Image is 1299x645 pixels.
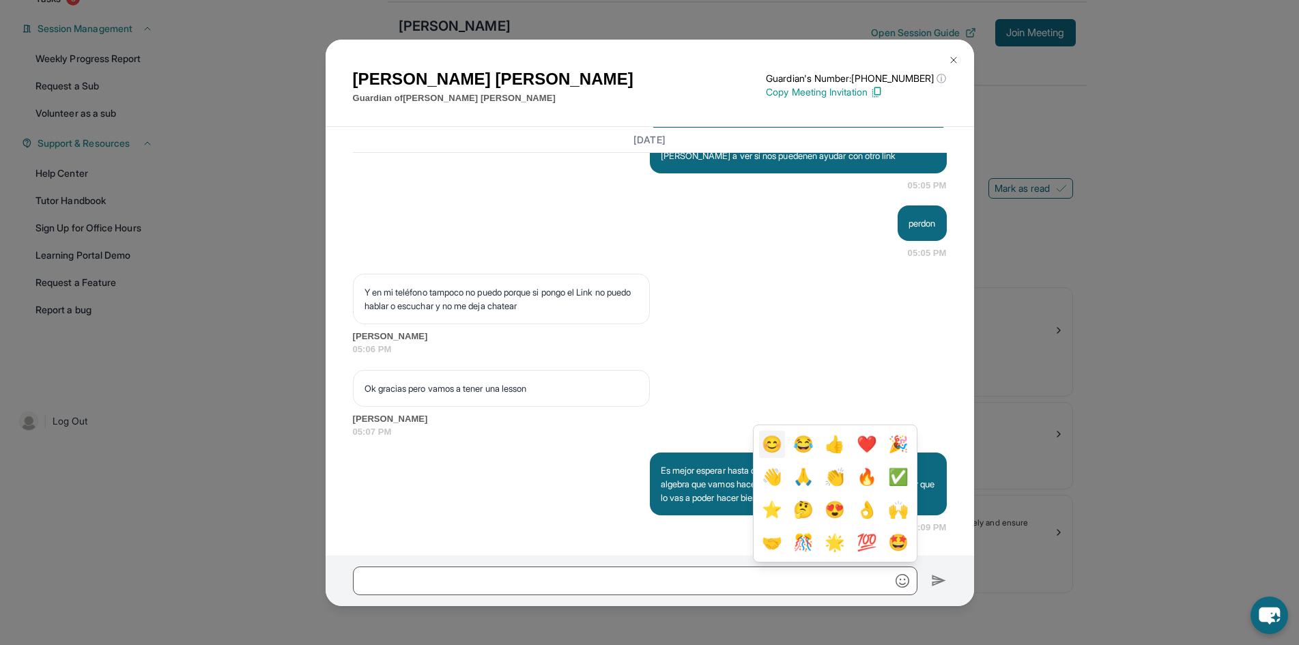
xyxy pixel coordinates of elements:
button: 🙌 [885,496,911,524]
button: 😊 [759,431,785,458]
h1: [PERSON_NAME] [PERSON_NAME] [353,67,633,91]
p: Ok gracias pero vamos a tener una lesson [365,382,638,395]
span: 05:05 PM [908,246,947,260]
button: 🙏 [790,463,816,491]
p: Copy Meeting Invitation [766,85,946,99]
button: 😍 [822,496,848,524]
p: Es mejor esperar hasta que se resuelva este, porque las temas de algebra que vamos hacer son un p... [661,463,936,504]
button: 💯 [854,529,880,556]
p: Guardian of [PERSON_NAME] [PERSON_NAME] [353,91,633,105]
img: Copy Icon [870,86,883,98]
button: 🔥 [854,463,880,491]
button: 🤩 [885,529,911,556]
p: Y en mi teléfono tampoco no puedo porque si pongo el Link no puedo hablar o escuchar y no me deja... [365,285,638,313]
span: 05:06 PM [353,343,947,356]
button: 🤔 [790,496,816,524]
button: 🤝 [759,529,785,556]
span: 05:07 PM [353,425,947,439]
img: Emoji [896,574,909,588]
button: ⭐ [759,496,785,524]
img: Close Icon [948,55,959,66]
span: 05:05 PM [908,179,947,192]
span: ⓘ [937,72,946,85]
button: 👍 [822,431,848,458]
p: perdon [909,216,935,230]
button: 🎊 [790,529,816,556]
button: 🌟 [822,529,848,556]
button: chat-button [1251,597,1288,634]
span: 05:09 PM [908,521,947,534]
span: [PERSON_NAME] [353,412,947,426]
p: Guardian's Number: [PHONE_NUMBER] [766,72,946,85]
h3: [DATE] [353,132,947,146]
button: 🎉 [885,431,911,458]
button: 👋 [759,463,785,491]
button: 😂 [790,431,816,458]
img: Send icon [931,573,947,589]
button: ✅ [885,463,911,491]
span: [PERSON_NAME] [353,330,947,343]
button: 👏 [822,463,848,491]
button: 👌 [854,496,880,524]
button: ❤️ [854,431,880,458]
